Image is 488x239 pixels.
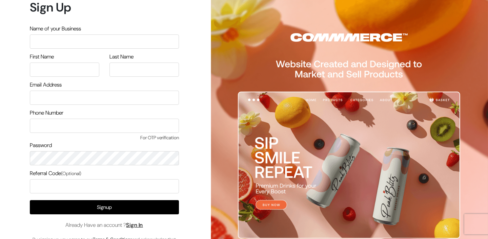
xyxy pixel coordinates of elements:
[30,141,52,149] label: Password
[30,134,179,141] span: For OTP verification
[30,53,54,61] label: First Name
[30,25,81,33] label: Name of your Business
[126,221,143,229] a: Sign In
[30,109,63,117] label: Phone Number
[109,53,134,61] label: Last Name
[30,169,81,177] label: Referral Code
[30,81,62,89] label: Email Address
[61,170,81,176] span: (Optional)
[30,200,179,214] button: Signup
[65,221,143,229] span: Already Have an account ?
